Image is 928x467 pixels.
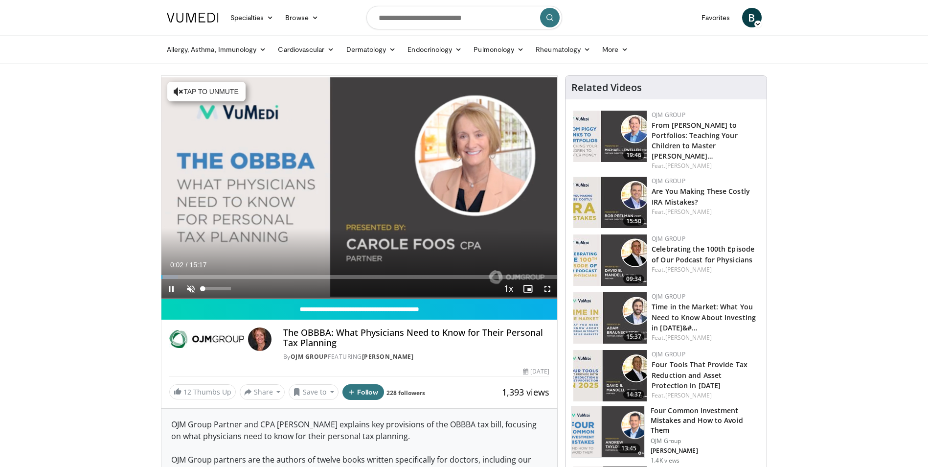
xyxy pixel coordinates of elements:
span: 12 [183,387,191,397]
span: 09:34 [623,275,644,283]
video-js: Video Player [161,76,558,299]
img: Avatar [248,327,272,351]
a: 15:50 [573,177,647,228]
a: Are You Making These Costly IRA Mistakes? [652,187,750,206]
input: Search topics, interventions [366,6,562,29]
span: 19:46 [623,151,644,160]
span: / [186,261,188,269]
a: [PERSON_NAME] [665,391,712,399]
button: Tap to unmute [167,82,246,101]
img: 7438bed5-bde3-4519-9543-24a8eadaa1c2.150x105_q85_crop-smart_upscale.jpg [573,234,647,286]
button: Unmute [181,279,201,299]
a: 12 Thumbs Up [169,384,236,399]
button: Save to [289,384,339,400]
h3: Four Common Investment Mistakes and How to Avoid Them [651,406,761,435]
button: Playback Rate [498,279,518,299]
a: Specialties [225,8,280,27]
img: 4b415aee-9520-4d6f-a1e1-8e5e22de4108.150x105_q85_crop-smart_upscale.jpg [573,177,647,228]
a: Dermatology [340,40,402,59]
span: 0:02 [170,261,183,269]
a: Celebrating the 100th Episode of Our Podcast for Physicians [652,244,754,264]
span: 15:17 [189,261,206,269]
a: Favorites [696,8,736,27]
a: Four Tools That Provide Tax Reduction and Asset Protection in [DATE] [652,360,747,390]
a: Endocrinology [402,40,468,59]
a: 19:46 [573,111,647,162]
a: [PERSON_NAME] [665,265,712,274]
a: OJM Group [652,177,685,185]
h4: The OBBBA: What Physicians Need to Know for Their Personal Tax Planning [283,327,549,349]
div: By FEATURING [283,352,549,361]
div: [DATE] [523,367,549,376]
a: [PERSON_NAME] [665,208,712,216]
a: 13:45 Four Common Investment Mistakes and How to Avoid Them OJM Group [PERSON_NAME] 1.4K views [571,406,761,465]
a: Browse [279,8,324,27]
a: 14:37 [573,350,647,401]
p: OJM Group [651,437,761,445]
img: VuMedi Logo [167,13,219,23]
div: Progress Bar [161,275,558,279]
button: Share [240,384,285,400]
a: 228 followers [386,389,425,397]
div: Feat. [652,162,759,170]
a: [PERSON_NAME] [665,162,712,170]
img: 282c92bf-9480-4465-9a17-aeac8df0c943.150x105_q85_crop-smart_upscale.jpg [573,111,647,162]
img: f90543b2-11a1-4aab-98f1-82dfa77c6314.png.150x105_q85_crop-smart_upscale.png [572,406,644,457]
a: 09:34 [573,234,647,286]
span: 14:37 [623,390,644,399]
div: Feat. [652,333,759,342]
button: Enable picture-in-picture mode [518,279,538,299]
a: OJM Group [652,111,685,119]
div: Feat. [652,208,759,216]
div: Feat. [652,391,759,400]
img: OJM Group [169,327,244,351]
a: OJM Group [291,352,328,361]
span: 15:37 [623,332,644,341]
button: Pause [161,279,181,299]
a: Time in the Market: What You Need to Know About Investing in [DATE]&#… [652,302,756,332]
a: OJM Group [652,234,685,243]
p: 1.4K views [651,457,679,465]
a: OJM Group [652,292,685,301]
img: cfc453be-3f74-41d3-a301-0743b7c46f05.150x105_q85_crop-smart_upscale.jpg [573,292,647,344]
h4: Related Videos [571,82,642,93]
a: [PERSON_NAME] [362,352,414,361]
a: More [596,40,634,59]
span: 1,393 views [502,386,549,398]
a: From [PERSON_NAME] to Portfolios: Teaching Your Children to Master [PERSON_NAME]… [652,120,738,161]
div: Volume Level [203,287,231,290]
button: Fullscreen [538,279,557,299]
a: Cardiovascular [272,40,340,59]
a: Pulmonology [468,40,530,59]
span: 15:50 [623,217,644,226]
a: 15:37 [573,292,647,344]
div: Feat. [652,265,759,274]
a: Allergy, Asthma, Immunology [161,40,272,59]
button: Follow [342,384,385,400]
a: Rheumatology [530,40,596,59]
img: 6704c0a6-4d74-4e2e-aaba-7698dfbc586a.150x105_q85_crop-smart_upscale.jpg [573,350,647,401]
p: [PERSON_NAME] [651,447,761,455]
span: 13:45 [617,444,641,453]
a: B [742,8,762,27]
a: OJM Group [652,350,685,358]
a: [PERSON_NAME] [665,333,712,342]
